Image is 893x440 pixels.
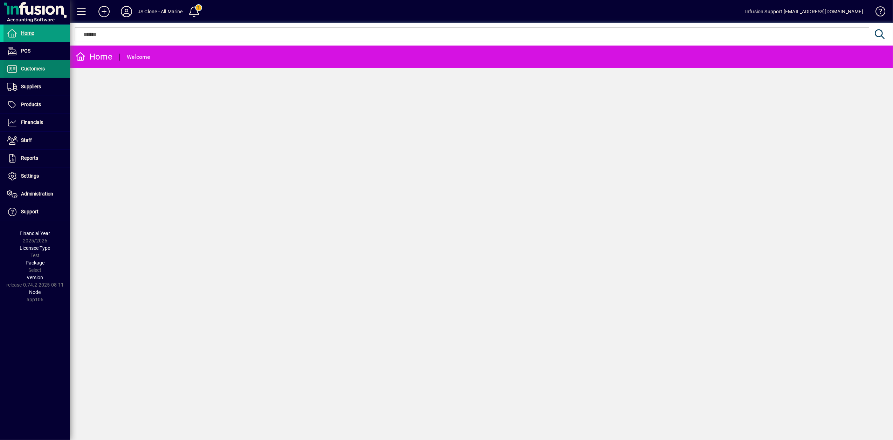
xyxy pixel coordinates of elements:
[4,132,70,149] a: Staff
[20,245,50,251] span: Licensee Type
[21,102,41,107] span: Products
[26,260,44,266] span: Package
[21,119,43,125] span: Financials
[21,209,39,214] span: Support
[21,155,38,161] span: Reports
[4,60,70,78] a: Customers
[93,5,115,18] button: Add
[4,150,70,167] a: Reports
[27,275,43,280] span: Version
[4,96,70,114] a: Products
[21,48,30,54] span: POS
[21,84,41,89] span: Suppliers
[4,114,70,131] a: Financials
[4,185,70,203] a: Administration
[75,51,112,62] div: Home
[4,167,70,185] a: Settings
[127,51,150,63] div: Welcome
[4,42,70,60] a: POS
[21,66,45,71] span: Customers
[21,30,34,36] span: Home
[138,6,183,17] div: JS Clone - All Marine
[870,1,884,24] a: Knowledge Base
[29,289,41,295] span: Node
[21,173,39,179] span: Settings
[21,191,53,197] span: Administration
[20,231,50,236] span: Financial Year
[4,78,70,96] a: Suppliers
[115,5,138,18] button: Profile
[21,137,32,143] span: Staff
[4,203,70,221] a: Support
[745,6,863,17] div: Infusion Support [EMAIL_ADDRESS][DOMAIN_NAME]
